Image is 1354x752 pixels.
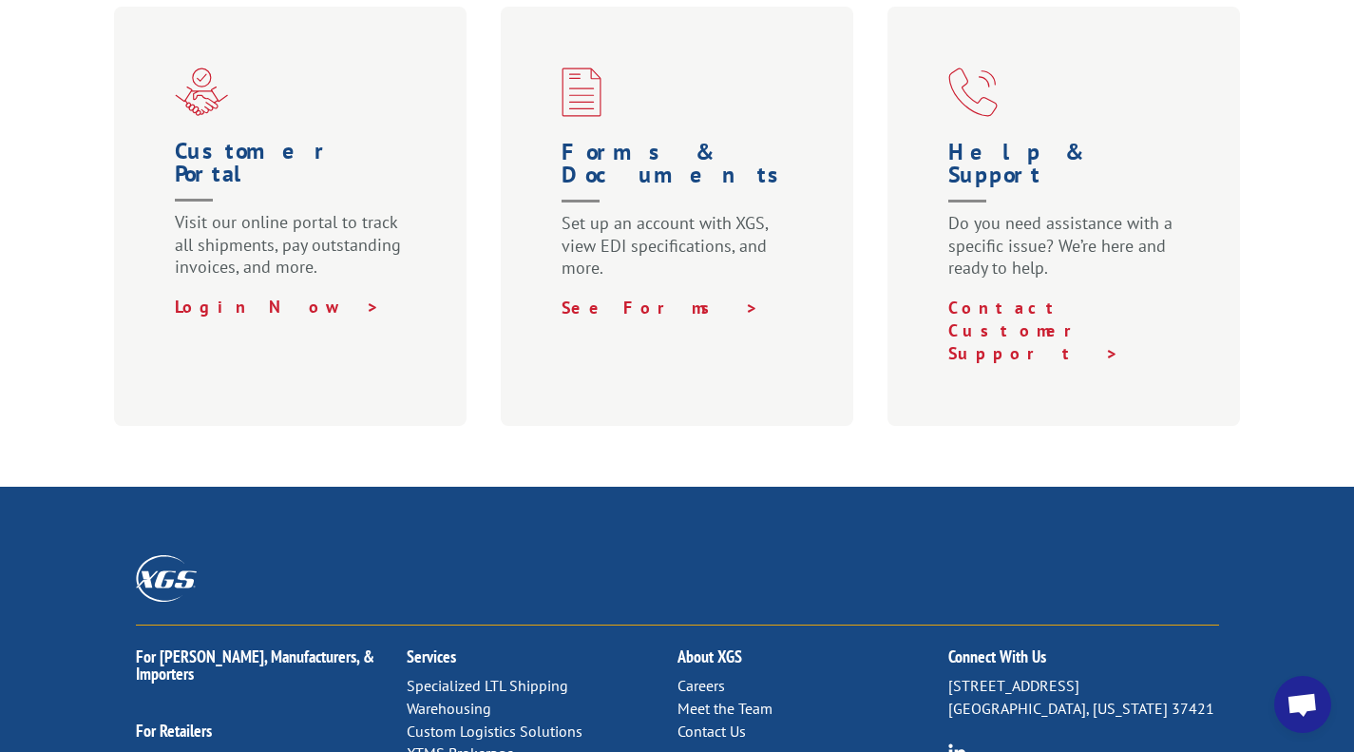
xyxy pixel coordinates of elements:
[562,67,601,117] img: xgs-icon-credit-financing-forms-red
[136,555,197,602] img: XGS_Logos_ALL_2024_All_White
[677,722,746,741] a: Contact Us
[948,212,1188,297] p: Do you need assistance with a specific issue? We’re here and ready to help.
[175,296,380,318] a: Login Now >
[677,646,742,667] a: About XGS
[677,676,725,695] a: Careers
[175,67,228,116] img: xgs-icon-partner-red (1)
[1274,676,1331,733] a: Open chat
[562,297,759,318] a: See Forms >
[948,141,1188,212] h1: Help & Support
[136,646,374,685] a: For [PERSON_NAME], Manufacturers, & Importers
[136,720,212,742] a: For Retailers
[407,676,568,695] a: Specialized LTL Shipping
[948,675,1219,721] p: [STREET_ADDRESS] [GEOGRAPHIC_DATA], [US_STATE] 37421
[407,646,456,667] a: Services
[175,140,414,211] h1: Customer Portal
[562,141,801,212] h1: Forms & Documents
[948,648,1219,675] h2: Connect With Us
[677,699,772,718] a: Meet the Team
[948,297,1119,364] a: Contact Customer Support >
[407,699,491,718] a: Warehousing
[175,211,414,296] p: Visit our online portal to track all shipments, pay outstanding invoices, and more.
[948,67,998,117] img: xgs-icon-help-and-support-red
[562,212,801,297] p: Set up an account with XGS, view EDI specifications, and more.
[407,722,582,741] a: Custom Logistics Solutions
